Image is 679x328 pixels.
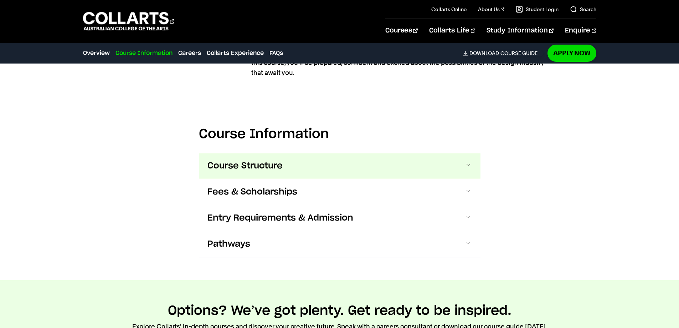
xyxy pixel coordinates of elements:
[168,303,511,319] h2: Options? We’ve got plenty. Get ready to be inspired.
[207,186,297,198] span: Fees & Scholarships
[385,19,418,42] a: Courses
[207,238,250,250] span: Pathways
[207,160,283,172] span: Course Structure
[478,6,504,13] a: About Us
[269,49,283,57] a: FAQs
[199,153,480,179] button: Course Structure
[429,19,475,42] a: Collarts Life
[83,49,110,57] a: Overview
[115,49,173,57] a: Course Information
[178,49,201,57] a: Careers
[207,49,264,57] a: Collarts Experience
[199,179,480,205] button: Fees & Scholarships
[570,6,596,13] a: Search
[199,231,480,257] button: Pathways
[207,212,353,224] span: Entry Requirements & Admission
[469,50,499,56] span: Download
[516,6,559,13] a: Student Login
[565,19,596,42] a: Enquire
[83,11,174,31] div: Go to homepage
[431,6,467,13] a: Collarts Online
[199,126,480,142] h2: Course Information
[487,19,554,42] a: Study Information
[547,45,596,61] a: Apply Now
[199,205,480,231] button: Entry Requirements & Admission
[463,50,543,56] a: DownloadCourse Guide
